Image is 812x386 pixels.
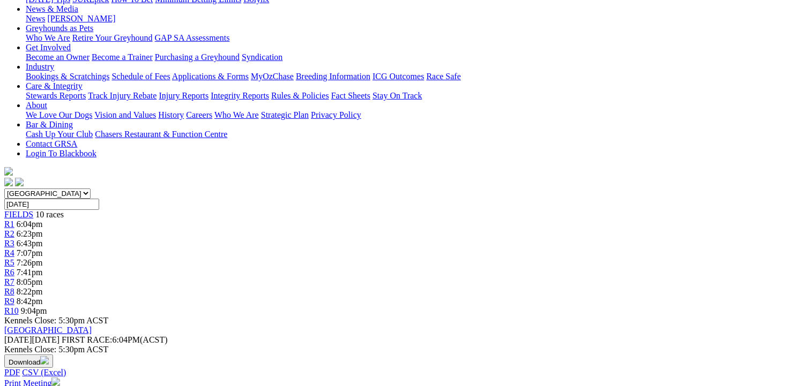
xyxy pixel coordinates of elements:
a: Retire Your Greyhound [72,33,153,42]
a: Fact Sheets [331,91,370,100]
a: Become an Owner [26,52,90,62]
img: twitter.svg [15,178,24,186]
img: printer.svg [51,377,60,386]
a: Syndication [242,52,282,62]
a: About [26,101,47,110]
a: Cash Up Your Club [26,130,93,139]
a: Who We Are [214,110,259,119]
div: Industry [26,72,808,81]
a: R1 [4,220,14,229]
span: 7:26pm [17,258,43,267]
a: History [158,110,184,119]
a: PDF [4,368,20,377]
a: R7 [4,277,14,286]
a: Chasers Restaurant & Function Centre [95,130,227,139]
span: [DATE] [4,335,32,344]
input: Select date [4,199,99,210]
img: facebook.svg [4,178,13,186]
div: Get Involved [26,52,808,62]
a: Breeding Information [296,72,370,81]
span: 7:07pm [17,248,43,258]
div: About [26,110,808,120]
a: R10 [4,306,19,315]
a: Greyhounds as Pets [26,24,93,33]
a: Vision and Values [94,110,156,119]
div: News & Media [26,14,808,24]
a: R9 [4,297,14,306]
a: R8 [4,287,14,296]
div: Download [4,368,808,377]
a: We Love Our Dogs [26,110,92,119]
a: FIELDS [4,210,33,219]
span: 9:04pm [21,306,47,315]
a: ICG Outcomes [373,72,424,81]
a: Login To Blackbook [26,149,96,158]
span: 7:41pm [17,268,43,277]
a: R6 [4,268,14,277]
a: Purchasing a Greyhound [155,52,240,62]
a: CSV (Excel) [22,368,66,377]
span: Kennels Close: 5:30pm ACST [4,316,108,325]
a: Race Safe [426,72,460,81]
a: News [26,14,45,23]
a: [PERSON_NAME] [47,14,115,23]
img: logo-grsa-white.png [4,167,13,176]
a: [GEOGRAPHIC_DATA] [4,326,92,335]
a: R5 [4,258,14,267]
a: Schedule of Fees [111,72,170,81]
span: 10 races [35,210,64,219]
a: Become a Trainer [92,52,153,62]
a: Track Injury Rebate [88,91,157,100]
a: R2 [4,229,14,238]
a: Who We Are [26,33,70,42]
a: Rules & Policies [271,91,329,100]
div: Kennels Close: 5:30pm ACST [4,345,808,354]
a: Integrity Reports [211,91,269,100]
div: Bar & Dining [26,130,808,139]
a: Stay On Track [373,91,422,100]
button: Download [4,354,53,368]
a: News & Media [26,4,78,13]
span: 8:42pm [17,297,43,306]
a: Contact GRSA [26,139,77,148]
a: Industry [26,62,54,71]
div: Care & Integrity [26,91,808,101]
span: 6:23pm [17,229,43,238]
span: 6:04pm [17,220,43,229]
a: Careers [186,110,212,119]
div: Greyhounds as Pets [26,33,808,43]
span: FIRST RACE: [62,335,112,344]
a: Injury Reports [159,91,208,100]
span: [DATE] [4,335,59,344]
a: Bookings & Scratchings [26,72,109,81]
img: download.svg [40,356,49,365]
a: GAP SA Assessments [155,33,230,42]
a: Care & Integrity [26,81,83,90]
span: 6:04PM(ACST) [62,335,168,344]
a: Strategic Plan [261,110,309,119]
a: Get Involved [26,43,71,52]
a: MyOzChase [251,72,294,81]
a: Bar & Dining [26,120,73,129]
a: Privacy Policy [311,110,361,119]
span: 6:43pm [17,239,43,248]
a: Stewards Reports [26,91,86,100]
span: 8:05pm [17,277,43,286]
a: R3 [4,239,14,248]
a: Applications & Forms [172,72,249,81]
a: R4 [4,248,14,258]
span: 8:22pm [17,287,43,296]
